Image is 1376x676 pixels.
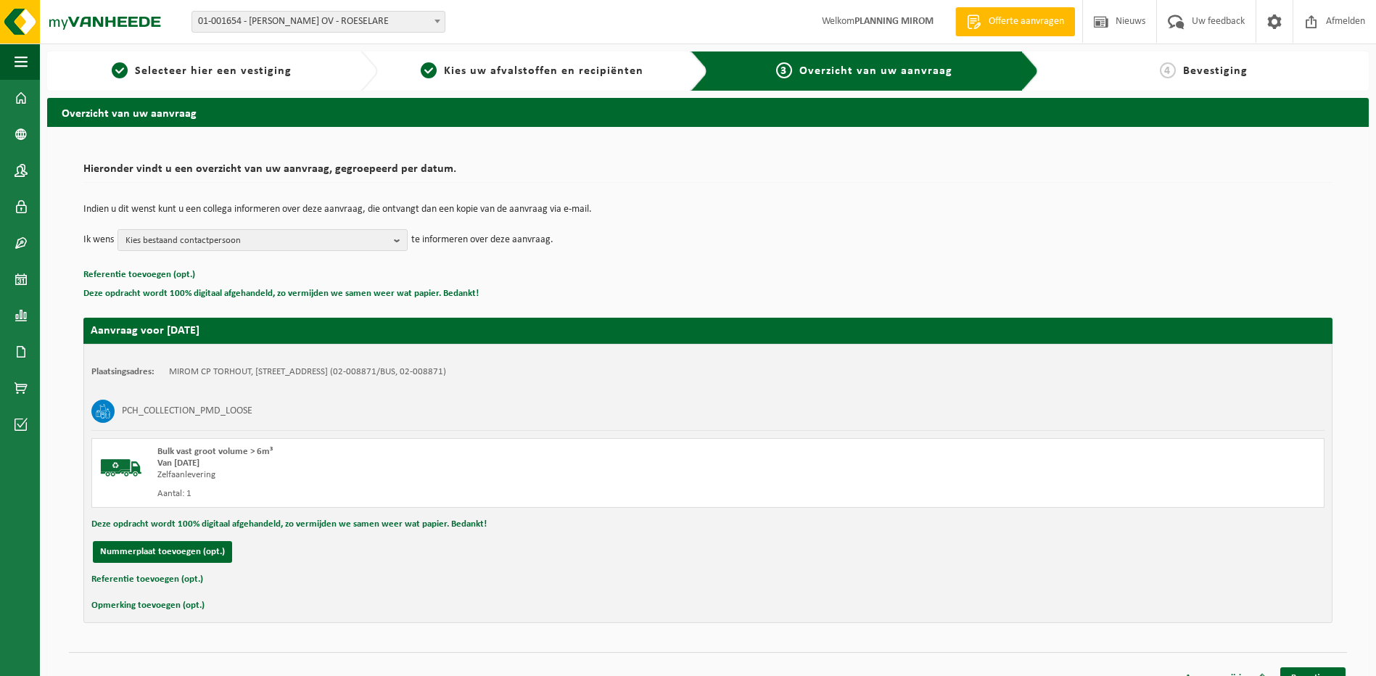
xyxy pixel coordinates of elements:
span: Bevestiging [1183,65,1248,77]
p: Ik wens [83,229,114,251]
h3: PCH_COLLECTION_PMD_LOOSE [122,400,252,423]
div: Aantal: 1 [157,488,766,500]
span: 2 [421,62,437,78]
button: Deze opdracht wordt 100% digitaal afgehandeld, zo vermijden we samen weer wat papier. Bedankt! [91,515,487,534]
strong: Van [DATE] [157,458,199,468]
button: Referentie toevoegen (opt.) [83,265,195,284]
span: Bulk vast groot volume > 6m³ [157,447,273,456]
button: Referentie toevoegen (opt.) [91,570,203,589]
span: Kies uw afvalstoffen en recipiënten [444,65,643,77]
span: Selecteer hier een vestiging [135,65,292,77]
button: Kies bestaand contactpersoon [118,229,408,251]
span: 01-001654 - MIROM ROESELARE OV - ROESELARE [191,11,445,33]
img: BL-SO-LV.png [99,446,143,490]
span: Kies bestaand contactpersoon [125,230,388,252]
strong: Aanvraag voor [DATE] [91,325,199,337]
button: Deze opdracht wordt 100% digitaal afgehandeld, zo vermijden we samen weer wat papier. Bedankt! [83,284,479,303]
a: 1Selecteer hier een vestiging [54,62,349,80]
span: 01-001654 - MIROM ROESELARE OV - ROESELARE [192,12,445,32]
button: Nummerplaat toevoegen (opt.) [93,541,232,563]
span: 3 [776,62,792,78]
p: Indien u dit wenst kunt u een collega informeren over deze aanvraag, die ontvangt dan een kopie v... [83,205,1332,215]
button: Opmerking toevoegen (opt.) [91,596,205,615]
span: Offerte aanvragen [985,15,1068,29]
h2: Hieronder vindt u een overzicht van uw aanvraag, gegroepeerd per datum. [83,163,1332,183]
strong: Plaatsingsadres: [91,367,155,376]
div: Zelfaanlevering [157,469,766,481]
a: Offerte aanvragen [955,7,1075,36]
strong: PLANNING MIROM [854,16,934,27]
h2: Overzicht van uw aanvraag [47,98,1369,126]
iframe: chat widget [7,644,242,676]
span: 1 [112,62,128,78]
span: 4 [1160,62,1176,78]
td: MIROM CP TORHOUT, [STREET_ADDRESS] (02-008871/BUS, 02-008871) [169,366,446,378]
p: te informeren over deze aanvraag. [411,229,553,251]
a: 2Kies uw afvalstoffen en recipiënten [385,62,680,80]
span: Overzicht van uw aanvraag [799,65,952,77]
